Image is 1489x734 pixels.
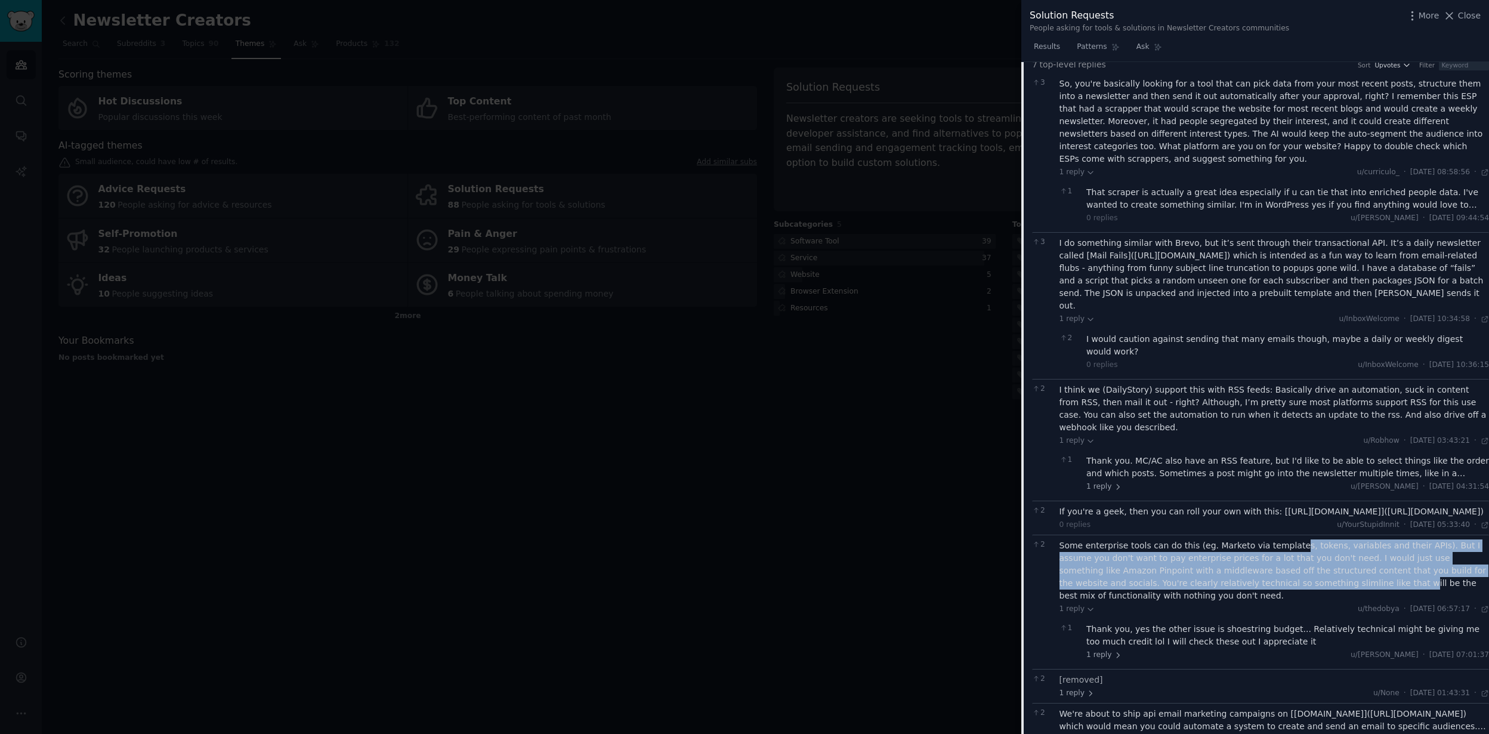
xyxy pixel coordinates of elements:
div: I would caution against sending that many emails though, maybe a daily or weekly digest would work? [1086,333,1489,358]
span: u/curriculo_ [1357,168,1400,176]
span: [DATE] 10:36:15 [1429,360,1489,371]
span: [DATE] 09:44:54 [1429,213,1489,224]
span: Ask [1136,42,1150,53]
span: 1 reply [1059,167,1095,178]
span: 2 [1032,539,1053,550]
span: 2 [1032,674,1053,684]
span: 1 [1059,186,1080,197]
span: 1 reply [1059,314,1095,325]
span: 2 [1032,384,1053,394]
div: Solution Requests [1030,8,1289,23]
span: 2 [1032,505,1053,516]
span: · [1423,360,1425,371]
span: · [1404,167,1406,178]
span: Results [1034,42,1060,53]
span: 1 reply [1086,482,1122,492]
span: [DATE] 06:57:17 [1410,604,1470,615]
span: · [1423,482,1425,492]
span: · [1474,314,1476,325]
span: u/InboxWelcome [1339,314,1399,323]
a: Ask [1132,38,1166,62]
span: · [1474,604,1476,615]
span: 3 [1032,78,1053,88]
span: [DATE] 01:43:31 [1410,688,1470,699]
span: [DATE] 10:34:58 [1410,314,1470,325]
button: Close [1443,10,1481,22]
span: · [1404,314,1406,325]
span: u/[PERSON_NAME] [1351,214,1419,222]
span: 3 [1032,237,1053,248]
a: Patterns [1073,38,1123,62]
span: u/thedobya [1358,605,1400,613]
span: u/None [1373,689,1400,697]
span: [DATE] 04:31:54 [1429,482,1489,492]
span: · [1404,520,1406,531]
span: u/[PERSON_NAME] [1351,482,1419,491]
button: Upvotes [1374,61,1411,69]
a: Results [1030,38,1064,62]
div: That scraper is actually a great idea especially if u can tie that into enriched people data. I'v... [1086,186,1489,211]
div: Thank you. MC/AC also have an RSS feature, but I'd like to be able to select things like the orde... [1086,455,1489,480]
span: · [1404,604,1406,615]
span: Patterns [1077,42,1107,53]
div: Sort [1358,61,1371,69]
span: 7 [1032,58,1037,71]
span: · [1404,436,1406,446]
span: 2 [1032,708,1053,718]
span: · [1404,688,1406,699]
span: [DATE] 08:58:56 [1410,167,1470,178]
span: More [1419,10,1439,22]
span: 1 [1059,455,1080,465]
span: [DATE] 07:01:37 [1429,650,1489,661]
span: [DATE] 03:43:21 [1410,436,1470,446]
span: · [1423,650,1425,661]
span: u/Robhow [1363,436,1399,445]
span: · [1474,520,1476,531]
span: u/[PERSON_NAME] [1351,650,1419,659]
span: Upvotes [1374,61,1400,69]
span: 1 reply [1059,688,1095,699]
span: u/InboxWelcome [1358,360,1418,369]
span: replies [1078,58,1106,71]
div: Filter [1419,61,1435,69]
span: 1 [1059,623,1080,634]
span: 1 reply [1059,436,1095,446]
span: 1 reply [1059,604,1095,615]
span: Close [1458,10,1481,22]
span: top-level [1039,58,1076,71]
span: · [1474,436,1476,446]
input: Keyword [1439,59,1489,71]
span: · [1474,688,1476,699]
span: u/YourStupidInnit [1337,520,1400,529]
span: [DATE] 05:33:40 [1410,520,1470,531]
button: More [1406,10,1439,22]
span: 2 [1059,333,1080,344]
span: · [1474,167,1476,178]
span: · [1423,213,1425,224]
div: People asking for tools & solutions in Newsletter Creators communities [1030,23,1289,34]
div: Thank you, yes the other issue is shoestring budget... Relatively technical might be giving me to... [1086,623,1489,648]
span: 1 reply [1086,650,1122,661]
